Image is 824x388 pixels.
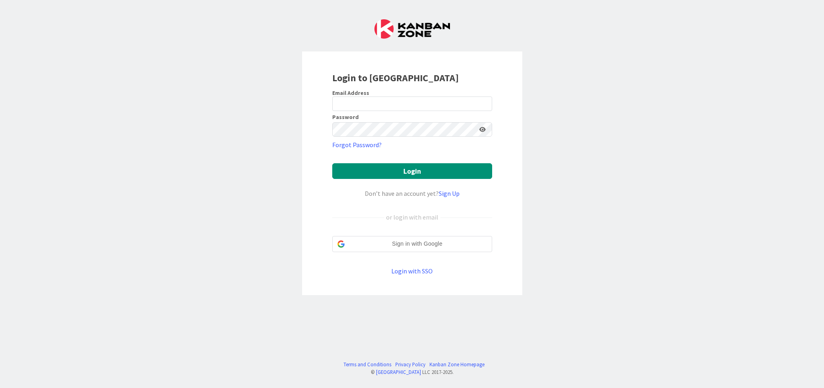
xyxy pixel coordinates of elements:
a: Kanban Zone Homepage [429,361,485,368]
div: Sign in with Google [332,236,492,252]
span: Sign in with Google [348,240,487,248]
a: Sign Up [439,189,460,197]
b: Login to [GEOGRAPHIC_DATA] [332,72,459,84]
a: Login with SSO [391,267,433,275]
label: Email Address [332,89,369,96]
div: Don’t have an account yet? [332,189,492,198]
a: [GEOGRAPHIC_DATA] [376,369,421,375]
a: Terms and Conditions [344,361,391,368]
div: or login with email [384,212,440,222]
img: Kanban Zone [374,19,450,39]
label: Password [332,114,359,120]
div: © LLC 2017- 2025 . [339,368,485,376]
a: Forgot Password? [332,140,382,150]
button: Login [332,163,492,179]
a: Privacy Policy [395,361,425,368]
